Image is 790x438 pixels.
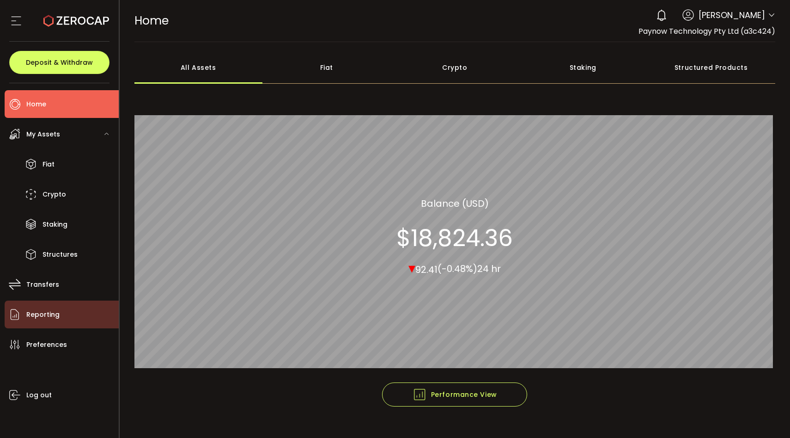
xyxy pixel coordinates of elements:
[638,26,775,37] span: Paynow Technology Pty Ltd (a3c424)
[391,51,519,84] div: Crypto
[477,262,501,275] span: 24 hr
[519,51,647,84] div: Staking
[396,224,513,252] section: $18,824.36
[744,394,790,438] iframe: Chat Widget
[413,388,497,401] span: Performance View
[43,218,67,231] span: Staking
[421,196,489,210] section: Balance (USD)
[26,59,93,66] span: Deposit & Withdraw
[134,12,169,29] span: Home
[26,278,59,291] span: Transfers
[43,248,78,261] span: Structures
[9,51,109,74] button: Deposit & Withdraw
[26,338,67,352] span: Preferences
[26,98,46,111] span: Home
[43,188,66,201] span: Crypto
[438,262,477,275] span: (-0.48%)
[699,9,765,21] span: [PERSON_NAME]
[415,263,438,276] span: 92.41
[647,51,776,84] div: Structured Products
[408,258,415,278] span: ▾
[26,308,60,321] span: Reporting
[26,389,52,402] span: Log out
[262,51,391,84] div: Fiat
[382,382,527,407] button: Performance View
[134,51,263,84] div: All Assets
[26,128,60,141] span: My Assets
[43,158,55,171] span: Fiat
